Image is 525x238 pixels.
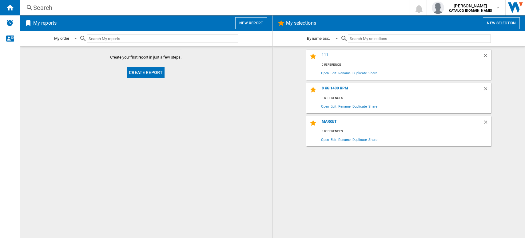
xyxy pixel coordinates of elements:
div: 8 kg 1400 rpm [320,86,483,94]
span: Share [368,69,378,77]
div: 3 references [320,128,491,135]
span: Open [320,69,330,77]
span: Create your first report in just a few steps. [110,55,181,60]
img: alerts-logo.svg [6,19,14,27]
span: [PERSON_NAME] [449,3,492,9]
button: New selection [483,17,520,29]
h2: My reports [32,17,58,29]
div: market [320,119,483,128]
span: Share [368,135,378,144]
h2: My selections [285,17,317,29]
span: Share [368,102,378,110]
div: My order [54,36,69,41]
span: Duplicate [352,102,368,110]
div: 3 references [320,94,491,102]
span: Duplicate [352,135,368,144]
div: Delete [483,53,491,61]
span: Edit [330,69,337,77]
span: Duplicate [352,69,368,77]
div: 0 reference [320,61,491,69]
div: Delete [483,119,491,128]
div: 111 [320,53,483,61]
div: Delete [483,86,491,94]
button: New report [235,17,267,29]
span: Rename [337,135,352,144]
div: By name asc. [307,36,330,41]
span: Rename [337,102,352,110]
div: Search [33,3,393,12]
span: Rename [337,69,352,77]
img: profile.jpg [432,2,444,14]
span: Open [320,102,330,110]
button: Create report [127,67,165,78]
span: Open [320,135,330,144]
b: CATALOG [DOMAIN_NAME] [449,9,492,13]
input: Search My reports [87,35,238,43]
span: Edit [330,135,337,144]
span: Edit [330,102,337,110]
input: Search My selections [348,35,491,43]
